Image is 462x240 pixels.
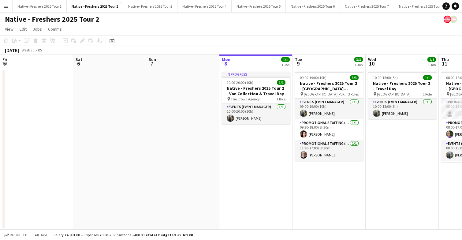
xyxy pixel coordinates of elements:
[350,75,359,80] span: 3/3
[295,81,363,92] h3: Native - Freshers 2025 Tour 2 - [GEOGRAPHIC_DATA][PERSON_NAME]
[450,16,457,23] app-user-avatar: native Staffing
[147,233,193,237] span: Total Budgeted £5 461.00
[227,80,253,85] span: 10:00-20:00 (10h)
[295,119,363,140] app-card-role: Promotional Staffing (Brand Ambassadors)1/109:30-18:00 (8h30m)[PERSON_NAME]
[423,92,432,96] span: 1 Role
[13,0,67,12] button: Native - Freshers 2025 Tour 1
[33,26,42,32] span: Jobs
[368,99,437,119] app-card-role: Events (Event Manager)1/110:00-15:00 (5h)[PERSON_NAME]
[2,25,16,33] a: View
[277,97,285,101] span: 1 Role
[428,62,436,67] div: 1 Job
[2,57,7,62] span: Fri
[5,47,19,53] div: [DATE]
[427,57,436,62] span: 1/1
[281,57,290,62] span: 1/1
[368,72,437,119] app-job-card: 10:00-15:00 (5h)1/1Native - Freshers 2025 Tour 2 - Travel Day [GEOGRAPHIC_DATA]1 RoleEvents (Even...
[17,25,29,33] a: Edit
[34,233,48,237] span: All jobs
[377,92,411,96] span: [GEOGRAPHIC_DATA]
[222,103,290,124] app-card-role: Events (Event Manager)1/110:00-20:00 (10h)[PERSON_NAME]
[2,60,7,67] span: 5
[5,26,13,32] span: View
[281,62,289,67] div: 1 Job
[67,0,123,12] button: Native - Freshers 2025 Tour 2
[355,62,363,67] div: 1 Job
[368,81,437,92] h3: Native - Freshers 2025 Tour 2 - Travel Day
[368,57,376,62] span: Wed
[340,0,394,12] button: Native - Freshers 2025 Tour 7
[354,57,363,62] span: 3/3
[295,72,363,161] app-job-card: 09:00-19:00 (10h)3/3Native - Freshers 2025 Tour 2 - [GEOGRAPHIC_DATA][PERSON_NAME] [GEOGRAPHIC_DA...
[48,26,62,32] span: Comms
[232,0,286,12] button: Native - Freshers 2025 Tour 5
[3,232,28,238] button: Budgeted
[348,92,359,96] span: 3 Roles
[294,60,302,67] span: 9
[149,57,156,62] span: Sun
[394,0,448,12] button: Native - Freshers 2025 Tour 8
[46,25,64,33] a: Comms
[231,97,260,101] span: The Crowd Agency
[373,75,398,80] span: 10:00-15:00 (5h)
[440,60,449,67] span: 11
[222,72,290,124] app-job-card: In progress10:00-20:00 (10h)1/1Native - Freshers 2025 Tour 2 - Van Collection & Travel Day The Cr...
[304,92,348,96] span: [GEOGRAPHIC_DATA][PERSON_NAME] (SU Building)
[30,25,44,33] a: Jobs
[5,15,99,24] h1: Native - Freshers 2025 Tour 2
[423,75,432,80] span: 1/1
[295,57,302,62] span: Tue
[367,60,376,67] span: 10
[177,0,232,12] button: Native - Freshers 2025 Tour 4
[54,233,193,237] div: Salary £4 981.00 + Expenses £0.00 + Subsistence £480.00 =
[75,60,82,67] span: 6
[20,26,27,32] span: Edit
[295,99,363,119] app-card-role: Events (Event Manager)1/109:00-19:00 (10h)[PERSON_NAME]
[441,57,449,62] span: Thu
[444,16,451,23] app-user-avatar: native Staffing
[222,57,230,62] span: Mon
[277,80,285,85] span: 1/1
[222,72,290,77] div: In progress
[76,57,82,62] span: Sat
[222,85,290,96] h3: Native - Freshers 2025 Tour 2 - Van Collection & Travel Day
[38,48,44,52] div: BST
[286,0,340,12] button: Native - Freshers 2025 Tour 6
[123,0,177,12] button: Native - Freshers 2025 Tour 3
[20,48,35,52] span: Week 36
[148,60,156,67] span: 7
[295,140,363,161] app-card-role: Promotional Staffing (Brand Ambassadors)1/111:30-17:00 (5h30m)[PERSON_NAME]
[10,233,28,237] span: Budgeted
[221,60,230,67] span: 8
[300,75,326,80] span: 09:00-19:00 (10h)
